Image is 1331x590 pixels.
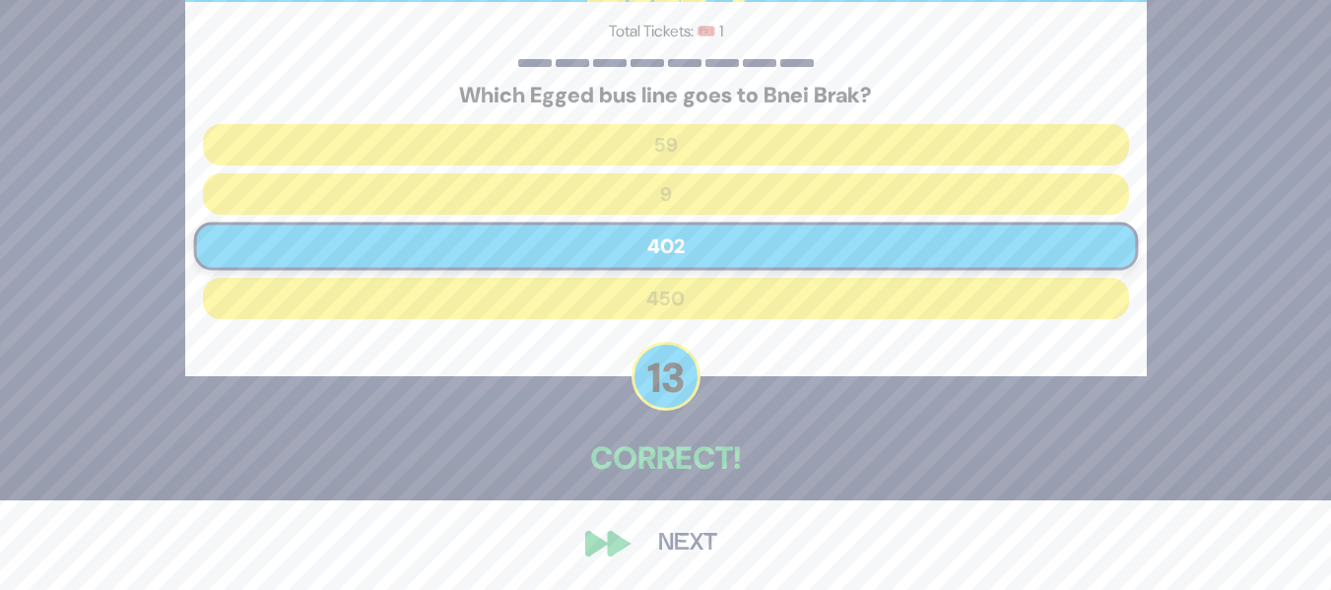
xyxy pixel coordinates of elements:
[203,83,1129,108] h5: Which Egged bus line goes to Bnei Brak?
[203,173,1129,215] button: 9
[632,342,700,411] p: 13
[193,223,1138,271] button: 402
[203,124,1129,165] button: 59
[631,521,745,566] button: Next
[203,20,1129,43] p: Total Tickets: 🎟️ 1
[203,278,1129,319] button: 450
[185,434,1147,482] p: Correct!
